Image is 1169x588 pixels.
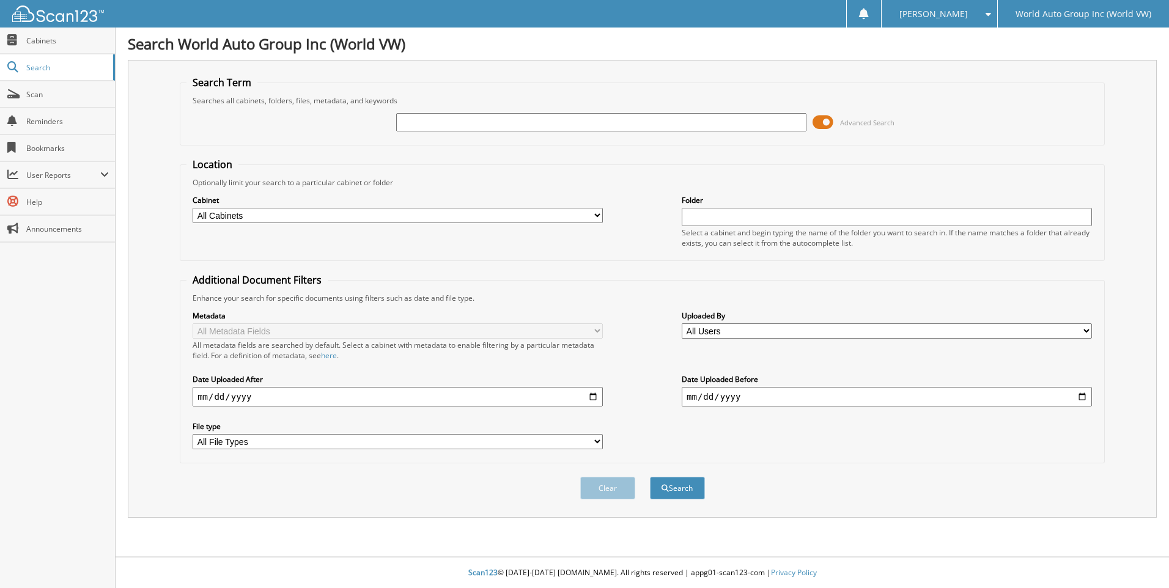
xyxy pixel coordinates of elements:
[26,224,109,234] span: Announcements
[26,116,109,127] span: Reminders
[186,273,328,287] legend: Additional Document Filters
[186,293,1098,303] div: Enhance your search for specific documents using filters such as date and file type.
[186,76,257,89] legend: Search Term
[186,158,238,171] legend: Location
[193,340,603,361] div: All metadata fields are searched by default. Select a cabinet with metadata to enable filtering b...
[193,195,603,205] label: Cabinet
[580,477,635,499] button: Clear
[899,10,968,18] span: [PERSON_NAME]
[682,311,1092,321] label: Uploaded By
[128,34,1157,54] h1: Search World Auto Group Inc (World VW)
[468,567,498,578] span: Scan123
[682,227,1092,248] div: Select a cabinet and begin typing the name of the folder you want to search in. If the name match...
[186,177,1098,188] div: Optionally limit your search to a particular cabinet or folder
[26,89,109,100] span: Scan
[682,387,1092,406] input: end
[1016,10,1151,18] span: World Auto Group Inc (World VW)
[193,311,603,321] label: Metadata
[193,387,603,406] input: start
[771,567,817,578] a: Privacy Policy
[26,170,100,180] span: User Reports
[682,195,1092,205] label: Folder
[321,350,337,361] a: here
[193,374,603,384] label: Date Uploaded After
[12,6,104,22] img: scan123-logo-white.svg
[116,558,1169,588] div: © [DATE]-[DATE] [DOMAIN_NAME]. All rights reserved | appg01-scan123-com |
[26,62,107,73] span: Search
[26,197,109,207] span: Help
[186,95,1098,106] div: Searches all cabinets, folders, files, metadata, and keywords
[682,374,1092,384] label: Date Uploaded Before
[26,35,109,46] span: Cabinets
[650,477,705,499] button: Search
[26,143,109,153] span: Bookmarks
[193,421,603,432] label: File type
[840,118,894,127] span: Advanced Search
